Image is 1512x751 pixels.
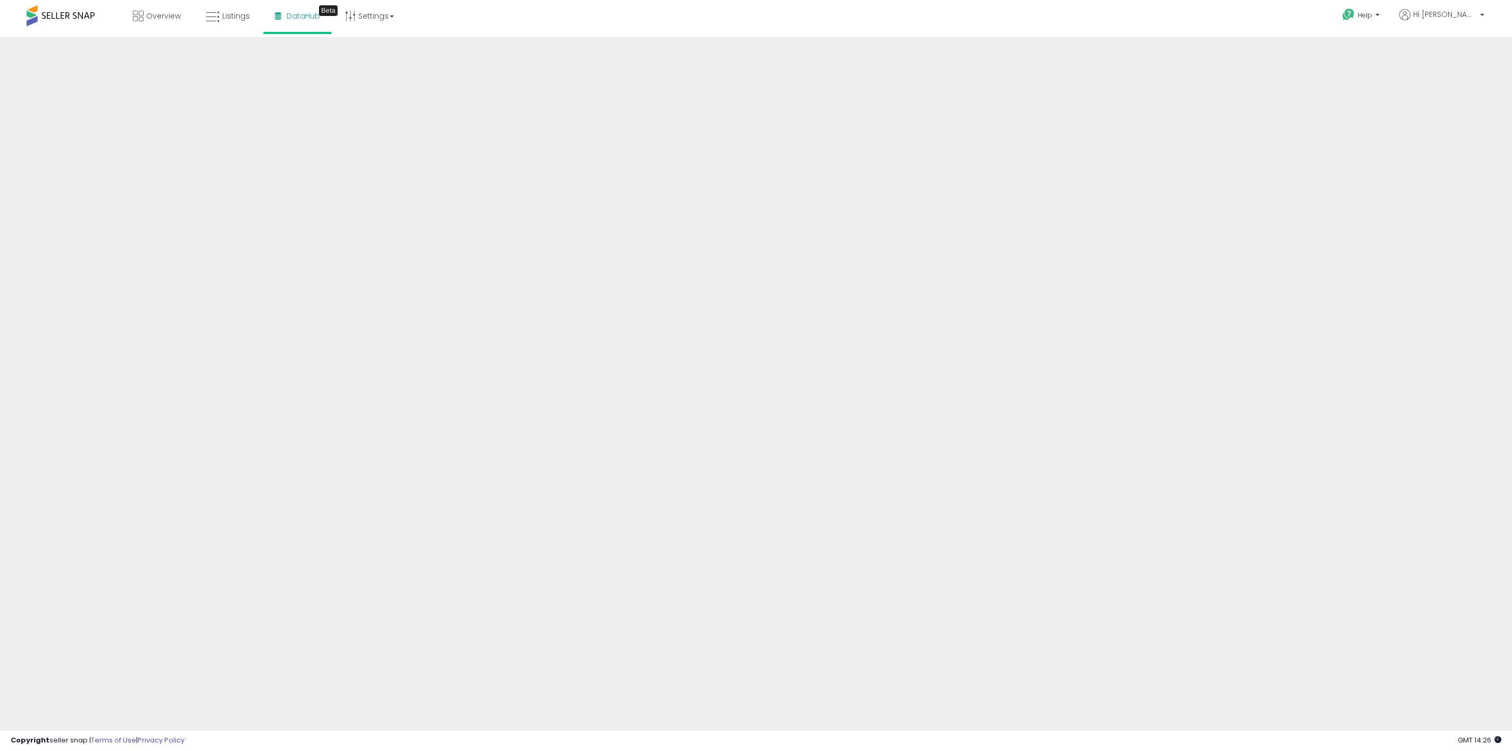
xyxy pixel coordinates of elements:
span: 2025-09-8 14:26 GMT [1458,735,1501,745]
strong: Copyright [11,735,49,745]
span: Hi [PERSON_NAME] [1413,9,1477,20]
a: Terms of Use [91,735,136,745]
span: Listings [222,11,250,21]
div: seller snap | | [11,736,184,746]
span: Overview [146,11,181,21]
a: Hi [PERSON_NAME] [1399,9,1484,33]
span: Help [1358,11,1372,20]
i: Get Help [1342,8,1355,21]
div: Tooltip anchor [319,5,338,16]
a: Privacy Policy [138,735,184,745]
span: DataHub [287,11,320,21]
